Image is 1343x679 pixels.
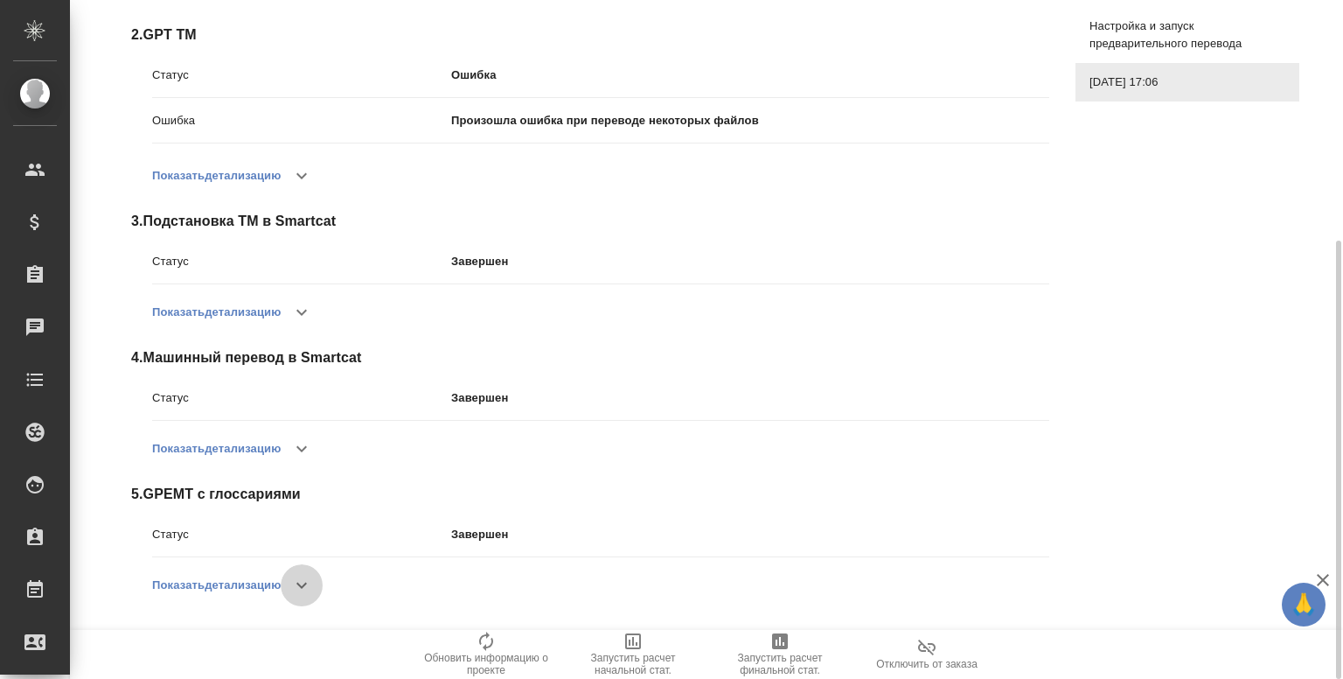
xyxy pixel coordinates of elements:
[1289,586,1319,623] span: 🙏
[1089,17,1285,52] span: Настройка и запуск предварительного перевода
[451,526,1049,543] p: Завершен
[1282,583,1326,626] button: 🙏
[1075,63,1299,101] div: [DATE] 17:06
[1075,7,1299,63] div: Настройка и запуск предварительного перевода
[451,253,1049,270] p: Завершен
[152,155,281,197] button: Показатьдетализацию
[1089,73,1285,91] span: [DATE] 17:06
[152,112,451,129] p: Ошибка
[152,389,451,407] p: Статус
[131,347,1049,368] span: 4 . Машинный перевод в Smartcat
[876,658,978,670] span: Отключить от заказа
[131,24,1049,45] span: 2 . GPT TM
[152,66,451,84] p: Статус
[413,630,560,679] button: Обновить информацию о проекте
[152,428,281,470] button: Показатьдетализацию
[152,564,281,606] button: Показатьдетализацию
[853,630,1000,679] button: Отключить от заказа
[706,630,853,679] button: Запустить расчет финальной стат.
[451,389,1049,407] p: Завершен
[717,652,843,676] span: Запустить расчет финальной стат.
[423,652,549,676] span: Обновить информацию о проекте
[152,526,451,543] p: Статус
[152,253,451,270] p: Статус
[131,484,1049,505] span: 5 . GPEMT с глоссариями
[560,630,706,679] button: Запустить расчет начальной стат.
[451,112,1049,129] p: Произошла ошибка при переводе некоторых файлов
[451,66,1049,84] p: Ошибка
[570,652,696,676] span: Запустить расчет начальной стат.
[131,211,1049,232] span: 3 . Подстановка ТМ в Smartcat
[152,291,281,333] button: Показатьдетализацию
